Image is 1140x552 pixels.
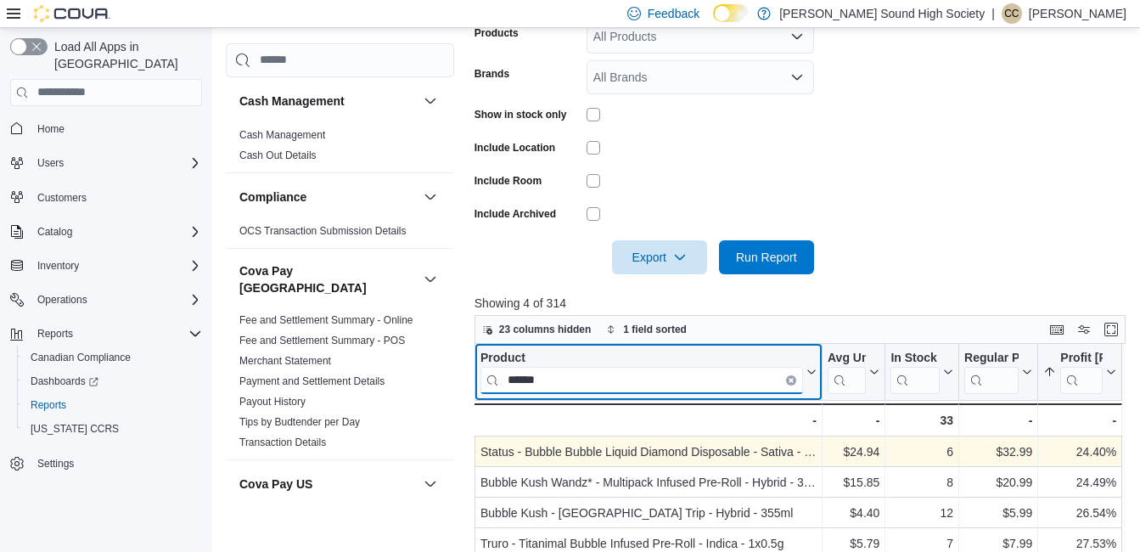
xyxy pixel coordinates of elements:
div: Profit [PERSON_NAME] (%) [1060,350,1103,366]
div: 12 [890,503,953,523]
span: Payout History [239,394,306,408]
span: Cash Management [239,127,325,141]
div: Cristina Colucci [1002,3,1022,24]
button: Compliance [420,186,441,206]
div: Regular Price [964,350,1019,393]
span: Operations [37,293,87,307]
button: 1 field sorted [599,319,694,340]
button: Reports [3,322,209,346]
div: 24.40% [1043,442,1116,462]
div: Bubble Kush - [GEOGRAPHIC_DATA] Trip - Hybrid - 355ml [480,503,817,523]
div: 6 [890,442,953,462]
label: Include Room [475,174,542,188]
div: Profit Margin (%) [1060,350,1103,393]
span: CC [1004,3,1019,24]
label: Include Archived [475,207,556,221]
span: Reports [24,395,202,415]
button: Cash Management [239,92,417,109]
button: Users [31,153,70,173]
a: Dashboards [24,371,105,391]
div: In Stock Qty [890,350,940,366]
div: Avg Unit Cost In Stock [828,350,866,366]
span: Dark Mode [713,22,714,23]
span: Users [37,156,64,170]
span: Merchant Statement [239,353,331,367]
a: Transaction Details [239,436,326,448]
button: Cova Pay [GEOGRAPHIC_DATA] [239,262,417,296]
h3: Cash Management [239,92,345,109]
div: Cash Management [226,124,454,172]
span: Payment and Settlement Details [239,374,385,387]
nav: Complex example [10,110,202,521]
span: Customers [31,187,202,208]
label: Show in stock only [475,108,567,121]
a: OCS Transaction Submission Details [239,224,407,236]
span: Transaction Details [239,435,326,448]
div: Product [480,350,803,393]
div: 33 [890,410,953,431]
h3: Cova Pay US [239,475,312,492]
span: 23 columns hidden [499,323,592,336]
span: Export [622,240,697,274]
button: Cova Pay US [239,475,417,492]
div: In Stock Qty [890,350,940,393]
button: Open list of options [790,30,804,43]
div: 26.54% [1043,503,1116,523]
span: Canadian Compliance [31,351,131,364]
a: Home [31,119,71,139]
span: [US_STATE] CCRS [31,422,119,436]
span: Canadian Compliance [24,347,202,368]
div: $24.94 [828,442,879,462]
button: [US_STATE] CCRS [17,417,209,441]
span: Catalog [37,225,72,239]
label: Brands [475,67,509,81]
a: [US_STATE] CCRS [24,419,126,439]
span: Feedback [648,5,699,22]
button: Cova Pay US [420,473,441,493]
label: Products [475,26,519,40]
button: ProductClear input [480,350,817,393]
p: | [991,3,995,24]
button: Compliance [239,188,417,205]
span: Catalog [31,222,202,242]
div: Cova Pay [GEOGRAPHIC_DATA] [226,309,454,459]
span: Reports [37,327,73,341]
span: 1 field sorted [623,323,687,336]
button: Enter fullscreen [1101,319,1121,340]
a: Payout History [239,395,306,407]
div: Status - Bubble Bubble Liquid Diamond Disposable - Sativa - 1g [480,442,817,462]
label: Include Location [475,141,555,155]
button: Cova Pay [GEOGRAPHIC_DATA] [420,268,441,289]
a: Merchant Statement [239,354,331,366]
div: Product [480,350,803,366]
div: 24.49% [1043,472,1116,493]
button: Operations [3,288,209,312]
button: Catalog [31,222,79,242]
a: Fee and Settlement Summary - Online [239,313,413,325]
span: Customers [37,191,87,205]
button: Run Report [719,240,814,274]
a: Tips by Budtender per Day [239,415,360,427]
a: Settings [31,453,81,474]
h3: Compliance [239,188,306,205]
span: Dashboards [24,371,202,391]
span: Reports [31,398,66,412]
div: Avg Unit Cost In Stock [828,350,866,393]
span: Washington CCRS [24,419,202,439]
a: Canadian Compliance [24,347,138,368]
span: Home [37,122,65,136]
button: Open list of options [790,70,804,84]
button: Customers [3,185,209,210]
button: Reports [17,393,209,417]
p: [PERSON_NAME] [1029,3,1126,24]
div: $20.99 [964,472,1032,493]
input: Dark Mode [713,4,749,22]
span: Reports [31,324,202,344]
button: Catalog [3,220,209,244]
div: - [964,410,1032,431]
a: Reports [24,395,73,415]
button: Reports [31,324,80,344]
div: Bubble Kush Wandz* - Multipack Infused Pre-Roll - Hybrid - 3x0.5g [480,472,817,493]
span: Tips by Budtender per Day [239,414,360,428]
a: Fee and Settlement Summary - POS [239,334,405,346]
